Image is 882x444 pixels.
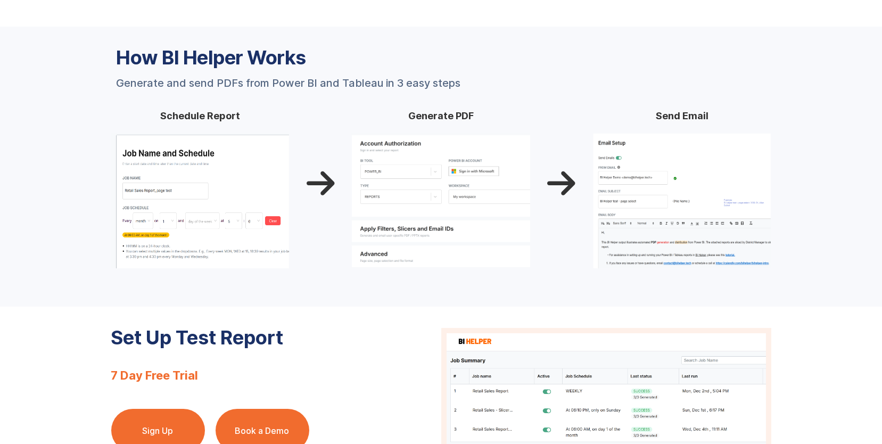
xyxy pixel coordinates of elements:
[111,370,441,409] div: 7 Day Free Trial
[111,110,290,122] h4: Schedule Report
[593,110,771,122] h4: Send Email
[111,328,441,370] h3: Set Up Test Report
[547,178,575,189] p: 
[117,78,461,88] div: Generate and send PDFs from Power BI and Tableau in 3 easy steps
[352,110,530,122] h4: Generate PDF
[117,48,766,67] h3: How BI Helper Works
[307,178,335,189] p: 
